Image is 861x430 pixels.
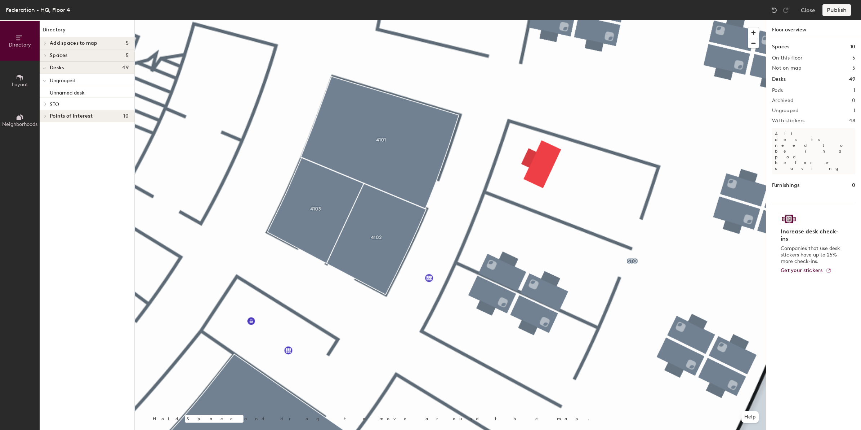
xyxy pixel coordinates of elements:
[852,55,855,61] h2: 5
[6,5,70,14] div: Federation - HQ, Floor 4
[781,228,842,242] h4: Increase desk check-ins
[782,6,789,14] img: Redo
[781,213,797,225] img: Sticker logo
[852,65,855,71] h2: 5
[772,55,803,61] h2: On this floor
[741,411,759,423] button: Help
[766,20,861,37] h1: Floor overview
[772,118,805,124] h2: With stickers
[40,26,134,37] h1: Directory
[781,268,831,274] a: Get your stickers
[801,4,815,16] button: Close
[122,65,129,71] span: 49
[852,98,855,104] h2: 0
[852,181,855,189] h1: 0
[126,40,129,46] span: 5
[772,88,783,93] h2: Pods
[50,65,64,71] span: Desks
[50,40,98,46] span: Add spaces to map
[781,267,823,273] span: Get your stickers
[50,88,85,96] p: Unnamed desk
[126,53,129,58] span: 5
[772,98,793,104] h2: Archived
[50,78,75,84] span: Ungrouped
[850,43,855,51] h1: 10
[772,75,786,83] h1: Desks
[772,65,801,71] h2: Not on map
[50,101,59,107] span: STO
[849,118,855,124] h2: 48
[849,75,855,83] h1: 49
[772,128,855,174] p: All desks need to be in a pod before saving
[12,82,28,88] span: Layout
[9,42,31,48] span: Directory
[781,245,842,265] p: Companies that use desk stickers have up to 25% more check-ins.
[772,43,789,51] h1: Spaces
[123,113,129,119] span: 10
[853,88,855,93] h2: 1
[771,6,778,14] img: Undo
[772,108,799,114] h2: Ungrouped
[2,121,37,127] span: Neighborhoods
[50,113,93,119] span: Points of interest
[772,181,799,189] h1: Furnishings
[50,53,68,58] span: Spaces
[853,108,855,114] h2: 1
